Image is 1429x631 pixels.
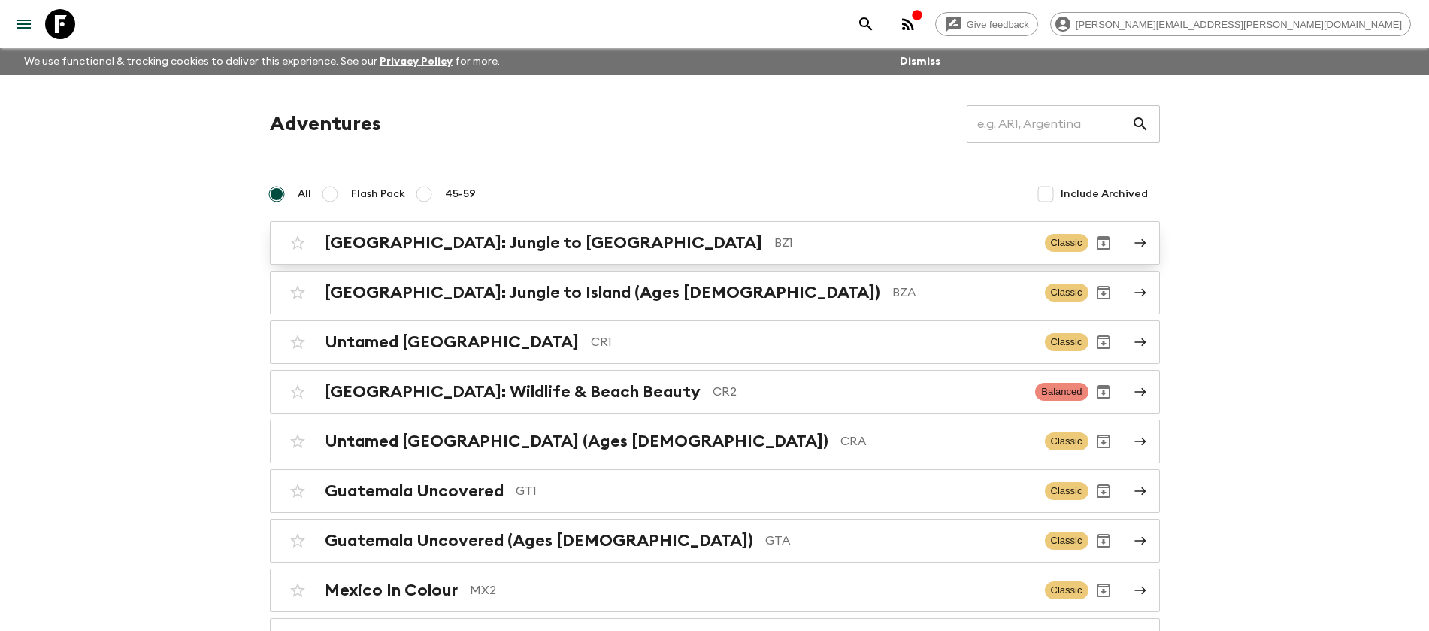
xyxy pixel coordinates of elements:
[325,481,504,501] h2: Guatemala Uncovered
[1067,19,1410,30] span: [PERSON_NAME][EMAIL_ADDRESS][PERSON_NAME][DOMAIN_NAME]
[1088,228,1119,258] button: Archive
[896,51,944,72] button: Dismiss
[270,569,1160,612] a: Mexico In ColourMX2ClassicArchive
[18,48,506,75] p: We use functional & tracking cookies to deliver this experience. See our for more.
[1045,234,1088,252] span: Classic
[958,19,1037,30] span: Give feedback
[380,56,453,67] a: Privacy Policy
[1088,377,1119,407] button: Archive
[270,519,1160,563] a: Guatemala Uncovered (Ages [DEMOGRAPHIC_DATA])GTAClassicArchive
[774,234,1033,252] p: BZ1
[270,370,1160,414] a: [GEOGRAPHIC_DATA]: Wildlife & Beach BeautyCR2BalancedArchive
[298,187,311,202] span: All
[840,432,1033,450] p: CRA
[1045,532,1088,550] span: Classic
[1061,187,1148,202] span: Include Archived
[1045,482,1088,500] span: Classic
[1088,476,1119,506] button: Archive
[1035,383,1088,401] span: Balanced
[765,532,1033,550] p: GTA
[1088,526,1119,556] button: Archive
[1045,333,1088,351] span: Classic
[325,432,828,451] h2: Untamed [GEOGRAPHIC_DATA] (Ages [DEMOGRAPHIC_DATA])
[325,581,458,600] h2: Mexico In Colour
[270,469,1160,513] a: Guatemala UncoveredGT1ClassicArchive
[351,187,405,202] span: Flash Pack
[1045,284,1088,302] span: Classic
[713,383,1024,401] p: CR2
[591,333,1033,351] p: CR1
[270,109,381,139] h1: Adventures
[1050,12,1411,36] div: [PERSON_NAME][EMAIL_ADDRESS][PERSON_NAME][DOMAIN_NAME]
[470,581,1033,599] p: MX2
[325,332,579,352] h2: Untamed [GEOGRAPHIC_DATA]
[935,12,1038,36] a: Give feedback
[1088,426,1119,457] button: Archive
[892,284,1033,302] p: BZA
[325,382,701,402] h2: [GEOGRAPHIC_DATA]: Wildlife & Beach Beauty
[270,420,1160,463] a: Untamed [GEOGRAPHIC_DATA] (Ages [DEMOGRAPHIC_DATA])CRAClassicArchive
[270,221,1160,265] a: [GEOGRAPHIC_DATA]: Jungle to [GEOGRAPHIC_DATA]BZ1ClassicArchive
[1045,581,1088,599] span: Classic
[325,233,762,253] h2: [GEOGRAPHIC_DATA]: Jungle to [GEOGRAPHIC_DATA]
[325,531,753,551] h2: Guatemala Uncovered (Ages [DEMOGRAPHIC_DATA])
[1088,575,1119,605] button: Archive
[1088,278,1119,308] button: Archive
[270,320,1160,364] a: Untamed [GEOGRAPHIC_DATA]CR1ClassicArchive
[325,283,880,302] h2: [GEOGRAPHIC_DATA]: Jungle to Island (Ages [DEMOGRAPHIC_DATA])
[967,103,1131,145] input: e.g. AR1, Argentina
[851,9,881,39] button: search adventures
[1088,327,1119,357] button: Archive
[9,9,39,39] button: menu
[270,271,1160,314] a: [GEOGRAPHIC_DATA]: Jungle to Island (Ages [DEMOGRAPHIC_DATA])BZAClassicArchive
[516,482,1033,500] p: GT1
[1045,432,1088,450] span: Classic
[445,187,476,202] span: 45-59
